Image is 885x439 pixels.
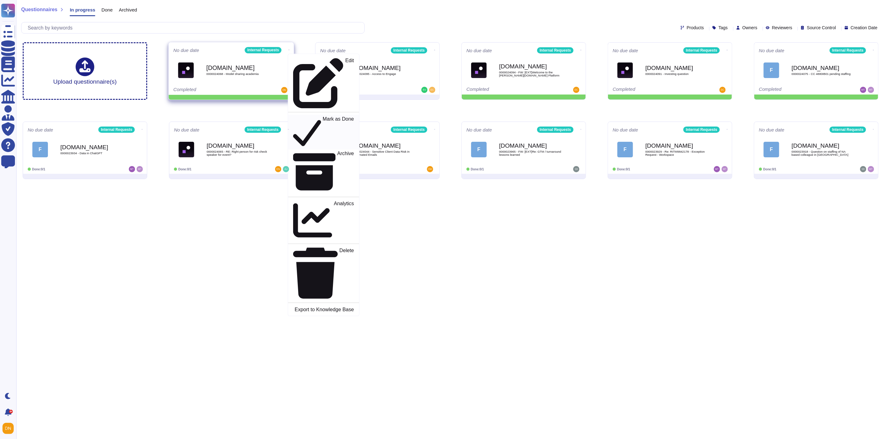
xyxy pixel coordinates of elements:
img: user [719,87,726,93]
div: F [764,142,779,157]
img: user [429,87,435,93]
div: F [32,142,48,157]
div: Internal Requests [98,127,135,133]
span: Creation Date [851,25,878,30]
span: 0000023934 - Data in ChatGPT [60,152,123,155]
span: Archived [119,7,137,12]
img: user [283,166,289,172]
p: Analytics [334,201,354,240]
span: 0000024065 - RE: Right person for risk check speaker for event? [207,150,269,156]
span: No due date [28,127,53,132]
div: Internal Requests [537,47,574,53]
span: No due date [613,127,638,132]
span: In progress [70,7,95,12]
a: Mark as Done [288,115,359,149]
b: [DOMAIN_NAME] [499,63,561,69]
div: Completed [759,87,835,93]
span: Done [101,7,113,12]
img: user [714,166,720,172]
b: [DOMAIN_NAME] [645,65,708,71]
span: No due date [759,48,784,53]
a: Export to Knowledge Base [288,306,359,313]
span: No due date [759,127,784,132]
img: user [722,166,728,172]
span: 0000024068 - Model sharing academia [206,72,269,76]
span: Tags [719,25,728,30]
b: [DOMAIN_NAME] [645,143,708,149]
img: user [860,166,866,172]
img: user [2,423,14,434]
span: No due date [466,48,492,53]
div: Internal Requests [245,127,281,133]
img: user [573,166,579,172]
span: Questionnaires [21,7,57,12]
span: Source Control [807,25,836,30]
a: Edit [288,57,359,110]
b: [DOMAIN_NAME] [499,143,561,149]
p: Delete [339,248,354,299]
img: Logo [471,62,487,78]
span: No due date [320,48,346,53]
b: [DOMAIN_NAME] [207,143,269,149]
img: user [137,166,143,172]
b: [DOMAIN_NAME] [353,143,415,149]
b: [DOMAIN_NAME] [206,65,269,71]
div: Internal Requests [391,47,427,53]
div: F [764,62,779,78]
div: Upload questionnaire(s) [53,58,117,85]
img: user [275,166,281,172]
div: Internal Requests [683,47,720,53]
div: 9+ [9,410,13,414]
a: Analytics [288,200,359,241]
div: F [471,142,487,157]
span: Owners [742,25,757,30]
p: Edit [345,58,354,109]
img: user [281,87,288,93]
span: Products [687,25,704,30]
span: No due date [173,48,199,53]
b: [DOMAIN_NAME] [792,65,854,71]
img: user [573,87,579,93]
a: Archive [288,149,359,194]
p: Mark as Done [323,117,354,148]
span: 0000024075 - CC 4880IB01 pending staffing [792,72,854,76]
b: [DOMAIN_NAME] [60,144,123,150]
span: 0000024094 - FW: [EXT]Welcome to the [PERSON_NAME][DOMAIN_NAME] Platform [499,71,561,77]
img: user [421,87,428,93]
img: user [868,87,874,93]
span: Done: 0/1 [32,168,45,171]
span: No due date [466,127,492,132]
img: user [860,87,866,93]
img: Logo [178,62,194,78]
b: [DOMAIN_NAME] [792,143,854,149]
img: user [868,166,874,172]
span: 0000024091 - Investing question [645,72,708,76]
span: 0000023918 - Question on staffing of NA based colleague in [GEOGRAPHIC_DATA] [792,150,854,156]
div: Internal Requests [830,47,866,53]
span: 0000024044 - Sensitive Client Data Risk in Automated Emails [353,150,415,156]
button: user [1,422,18,435]
span: Reviewers [772,25,792,30]
span: No due date [613,48,638,53]
p: Export to Knowledge Base [295,307,354,312]
p: Archive [337,151,354,193]
div: Internal Requests [245,47,282,53]
b: [DOMAIN_NAME] [353,65,415,71]
span: 0000023929 - Re: RITM9842178 - Exception Request - Workspace [645,150,708,156]
div: Internal Requests [391,127,427,133]
img: user [427,166,433,172]
span: Done: 0/1 [617,168,630,171]
img: Logo [617,62,633,78]
div: Completed [466,87,543,93]
span: 0000023965 - FW: [EXT]Re: GTM / turnaround lessons learned [499,150,561,156]
img: Logo [179,142,194,157]
div: Completed [173,87,251,93]
input: Search by keywords [25,22,364,33]
span: Done: 0/1 [178,168,191,171]
span: Done: 0/1 [471,168,484,171]
div: Internal Requests [537,127,574,133]
span: 0000024095 - Access to Engage [353,72,415,76]
img: user [129,166,135,172]
span: No due date [174,127,199,132]
a: Delete [288,247,359,300]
